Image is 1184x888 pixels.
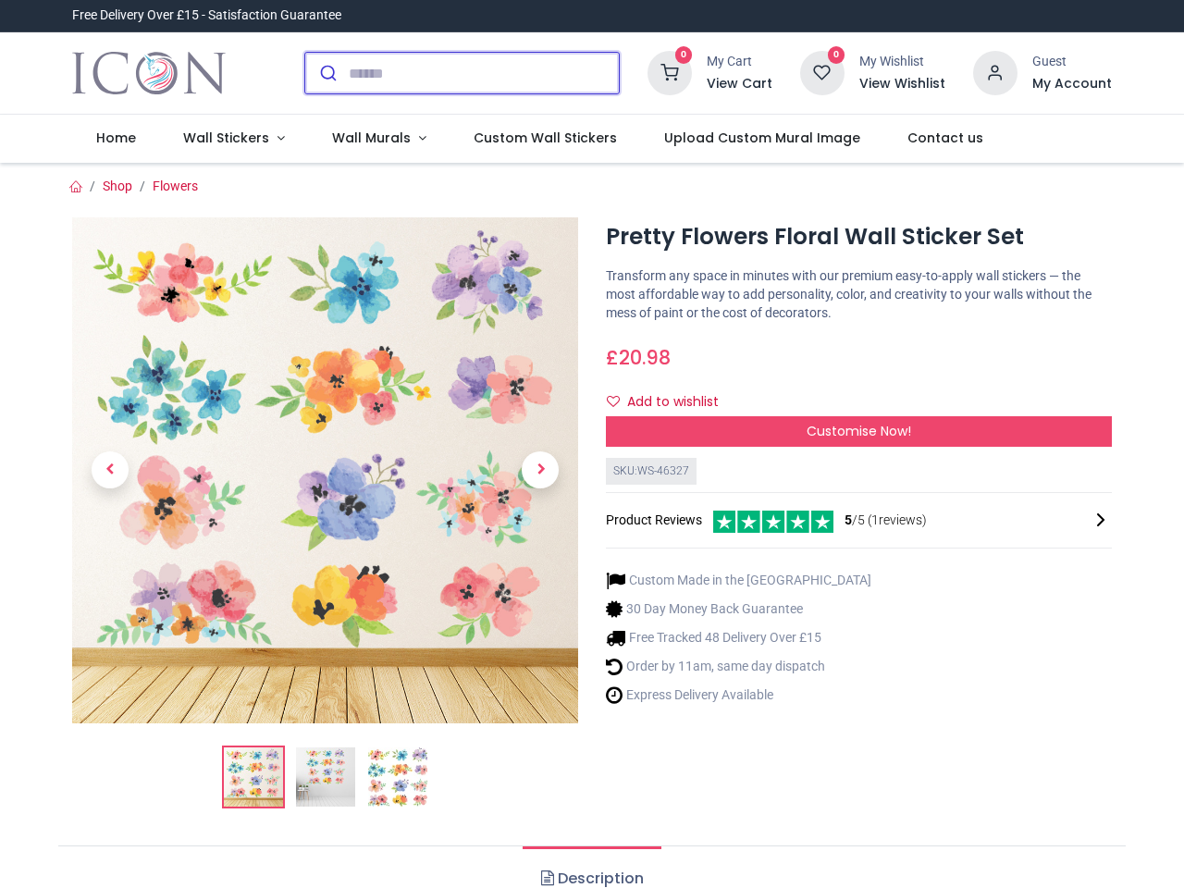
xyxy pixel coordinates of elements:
[664,129,860,147] span: Upload Custom Mural Image
[606,685,871,705] li: Express Delivery Available
[606,599,871,619] li: 30 Day Money Back Guarantee
[305,53,349,93] button: Submit
[619,344,671,371] span: 20.98
[607,395,620,408] i: Add to wishlist
[845,512,852,527] span: 5
[606,657,871,676] li: Order by 11am, same day dispatch
[845,512,927,530] span: /5 ( 1 reviews)
[606,344,671,371] span: £
[308,115,450,163] a: Wall Murals
[224,747,283,807] img: Pretty Flowers Floral Wall Sticker Set
[606,508,1112,533] div: Product Reviews
[72,217,578,723] img: Pretty Flowers Floral Wall Sticker Set
[828,46,845,64] sup: 0
[92,451,129,488] span: Previous
[96,129,136,147] span: Home
[606,387,734,418] button: Add to wishlistAdd to wishlist
[72,47,225,99] img: Icon Wall Stickers
[606,628,871,647] li: Free Tracked 48 Delivery Over £15
[647,65,692,80] a: 0
[807,422,911,440] span: Customise Now!
[606,571,871,590] li: Custom Made in the [GEOGRAPHIC_DATA]
[72,47,225,99] a: Logo of Icon Wall Stickers
[707,75,772,93] a: View Cart
[1032,53,1112,71] div: Guest
[474,129,617,147] span: Custom Wall Stickers
[707,53,772,71] div: My Cart
[368,747,427,807] img: WS-46327-03
[800,65,845,80] a: 0
[859,75,945,93] a: View Wishlist
[1032,75,1112,93] a: My Account
[907,129,983,147] span: Contact us
[502,293,578,647] a: Next
[72,6,341,25] div: Free Delivery Over £15 - Satisfaction Guarantee
[296,747,355,807] img: WS-46327-02
[859,53,945,71] div: My Wishlist
[160,115,309,163] a: Wall Stickers
[522,451,559,488] span: Next
[675,46,693,64] sup: 0
[606,458,697,485] div: SKU: WS-46327
[332,129,411,147] span: Wall Murals
[606,267,1112,322] p: Transform any space in minutes with our premium easy-to-apply wall stickers — the most affordable...
[153,179,198,193] a: Flowers
[72,293,148,647] a: Previous
[606,221,1112,253] h1: Pretty Flowers Floral Wall Sticker Set
[103,179,132,193] a: Shop
[183,129,269,147] span: Wall Stickers
[723,6,1112,25] iframe: Customer reviews powered by Trustpilot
